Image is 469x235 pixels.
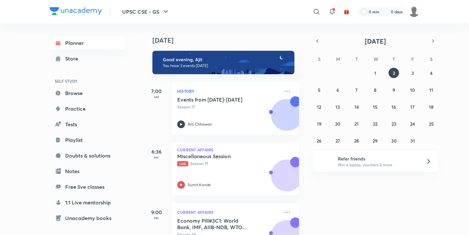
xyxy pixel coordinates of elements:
[50,36,125,49] a: Planner
[373,121,377,127] abbr: October 22, 2025
[322,36,429,46] button: [DATE]
[333,118,343,129] button: October 20, 2025
[370,102,380,112] button: October 15, 2025
[391,138,397,144] abbr: October 30, 2025
[407,85,418,95] button: October 10, 2025
[143,95,169,99] p: AM
[152,36,306,44] h4: [DATE]
[338,155,418,162] h6: Refer friends
[430,70,433,76] abbr: October 4, 2025
[370,68,380,78] button: October 1, 2025
[355,87,358,93] abbr: October 7, 2025
[143,156,169,159] p: PM
[410,121,415,127] abbr: October 24, 2025
[318,56,320,62] abbr: Sunday
[50,118,125,131] a: Tests
[152,51,294,74] img: evening
[50,133,125,146] a: Playlist
[344,9,349,15] img: avatar
[351,118,362,129] button: October 21, 2025
[392,87,395,93] abbr: October 9, 2025
[50,7,102,17] a: Company Logo
[50,149,125,162] a: Doubts & solutions
[389,85,399,95] button: October 9, 2025
[318,155,331,168] img: referral
[391,104,396,110] abbr: October 16, 2025
[410,104,415,110] abbr: October 17, 2025
[177,104,279,110] p: Session 37
[333,102,343,112] button: October 13, 2025
[65,55,82,62] div: Store
[177,217,258,230] h5: Economy Pill#3C1: World Bank, IMF, AIIB-NDB, WTO Intro
[263,96,299,141] img: unacademy
[335,104,340,110] abbr: October 13, 2025
[407,102,418,112] button: October 17, 2025
[374,70,376,76] abbr: October 1, 2025
[389,118,399,129] button: October 23, 2025
[50,87,125,100] a: Browse
[429,121,434,127] abbr: October 25, 2025
[335,121,340,127] abbr: October 20, 2025
[314,135,324,146] button: October 26, 2025
[50,196,125,209] a: 1:1 Live mentorship
[383,8,390,15] img: streak
[338,162,418,168] p: Win a laptop, vouchers & more
[263,157,299,202] img: unacademy
[351,85,362,95] button: October 7, 2025
[177,87,279,95] p: History
[163,57,289,62] h6: Good evening, Ajit
[177,148,294,152] p: Current Affairs
[426,85,436,95] button: October 11, 2025
[389,102,399,112] button: October 16, 2025
[354,121,359,127] abbr: October 21, 2025
[143,87,169,95] h5: 7:00
[391,121,396,127] abbr: October 23, 2025
[163,63,289,68] p: You have 3 events [DATE]
[392,56,395,62] abbr: Thursday
[426,102,436,112] button: October 18, 2025
[407,118,418,129] button: October 24, 2025
[188,121,212,127] p: Arti Chhawari
[411,56,414,62] abbr: Friday
[426,118,436,129] button: October 25, 2025
[341,7,352,17] button: avatar
[50,212,125,225] a: Unacademy books
[50,180,125,193] a: Free live classes
[408,6,419,17] img: Ajit
[373,138,377,144] abbr: October 29, 2025
[410,138,415,144] abbr: October 31, 2025
[336,56,340,62] abbr: Monday
[410,87,415,93] abbr: October 10, 2025
[355,56,358,62] abbr: Tuesday
[317,121,321,127] abbr: October 19, 2025
[314,85,324,95] button: October 5, 2025
[389,135,399,146] button: October 30, 2025
[429,87,433,93] abbr: October 11, 2025
[407,68,418,78] button: October 3, 2025
[177,208,279,216] p: Current Affairs
[351,102,362,112] button: October 14, 2025
[336,87,339,93] abbr: October 6, 2025
[393,70,395,76] abbr: October 2, 2025
[50,165,125,178] a: Notes
[188,182,211,188] p: Sumit Konde
[177,161,188,166] span: Live
[317,138,321,144] abbr: October 26, 2025
[143,148,169,156] h5: 6:36
[318,87,320,93] abbr: October 5, 2025
[50,102,125,115] a: Practice
[50,76,125,87] h6: SELF STUDY
[374,56,378,62] abbr: Wednesday
[50,7,102,15] img: Company Logo
[177,153,258,159] h5: Miscellaneous Session
[365,37,386,46] span: [DATE]
[370,135,380,146] button: October 29, 2025
[118,5,174,18] button: UPSC CSE - GS
[429,104,433,110] abbr: October 18, 2025
[333,85,343,95] button: October 6, 2025
[426,68,436,78] button: October 4, 2025
[354,138,359,144] abbr: October 28, 2025
[411,70,414,76] abbr: October 3, 2025
[50,52,125,65] a: Store
[143,208,169,216] h5: 9:00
